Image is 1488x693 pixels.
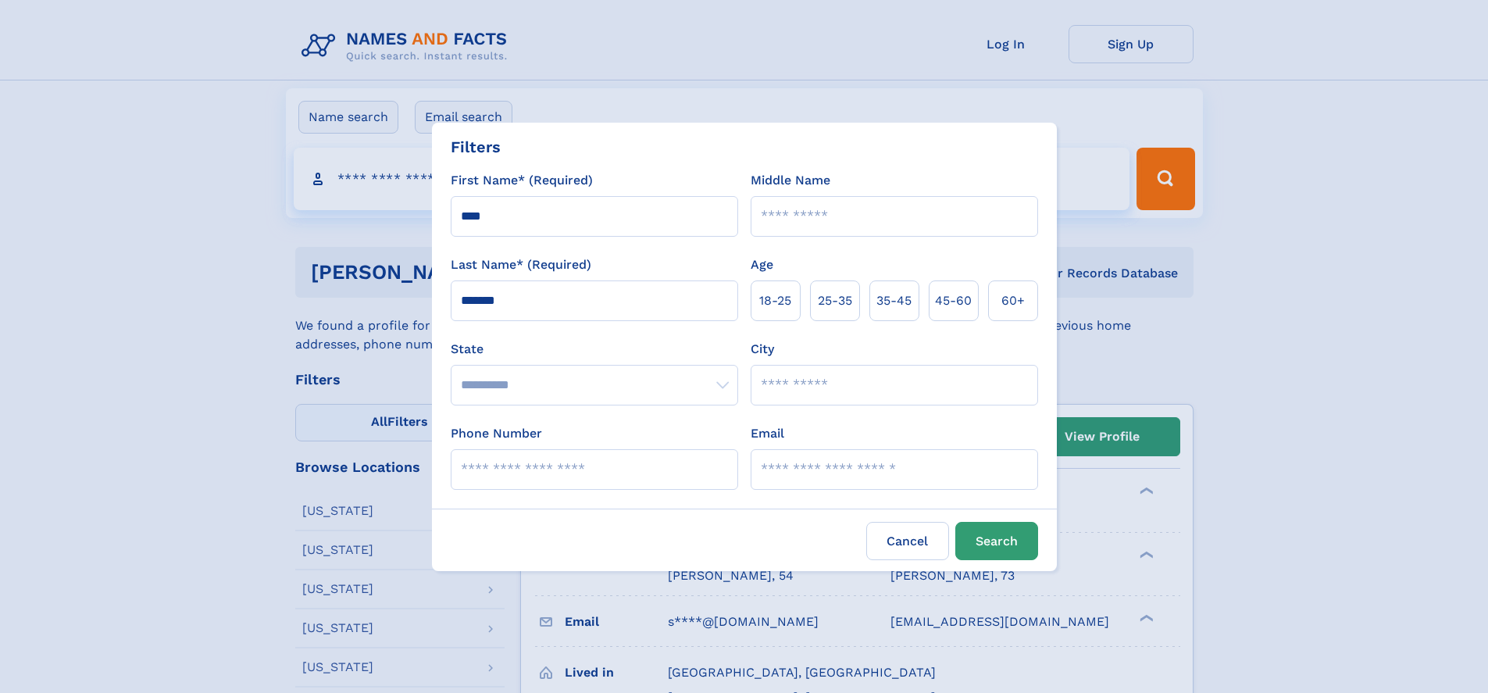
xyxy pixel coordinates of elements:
[751,424,784,443] label: Email
[451,171,593,190] label: First Name* (Required)
[451,255,591,274] label: Last Name* (Required)
[876,291,912,310] span: 35‑45
[751,340,774,359] label: City
[451,340,738,359] label: State
[818,291,852,310] span: 25‑35
[751,171,830,190] label: Middle Name
[935,291,972,310] span: 45‑60
[451,424,542,443] label: Phone Number
[451,135,501,159] div: Filters
[1001,291,1025,310] span: 60+
[866,522,949,560] label: Cancel
[751,255,773,274] label: Age
[955,522,1038,560] button: Search
[759,291,791,310] span: 18‑25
